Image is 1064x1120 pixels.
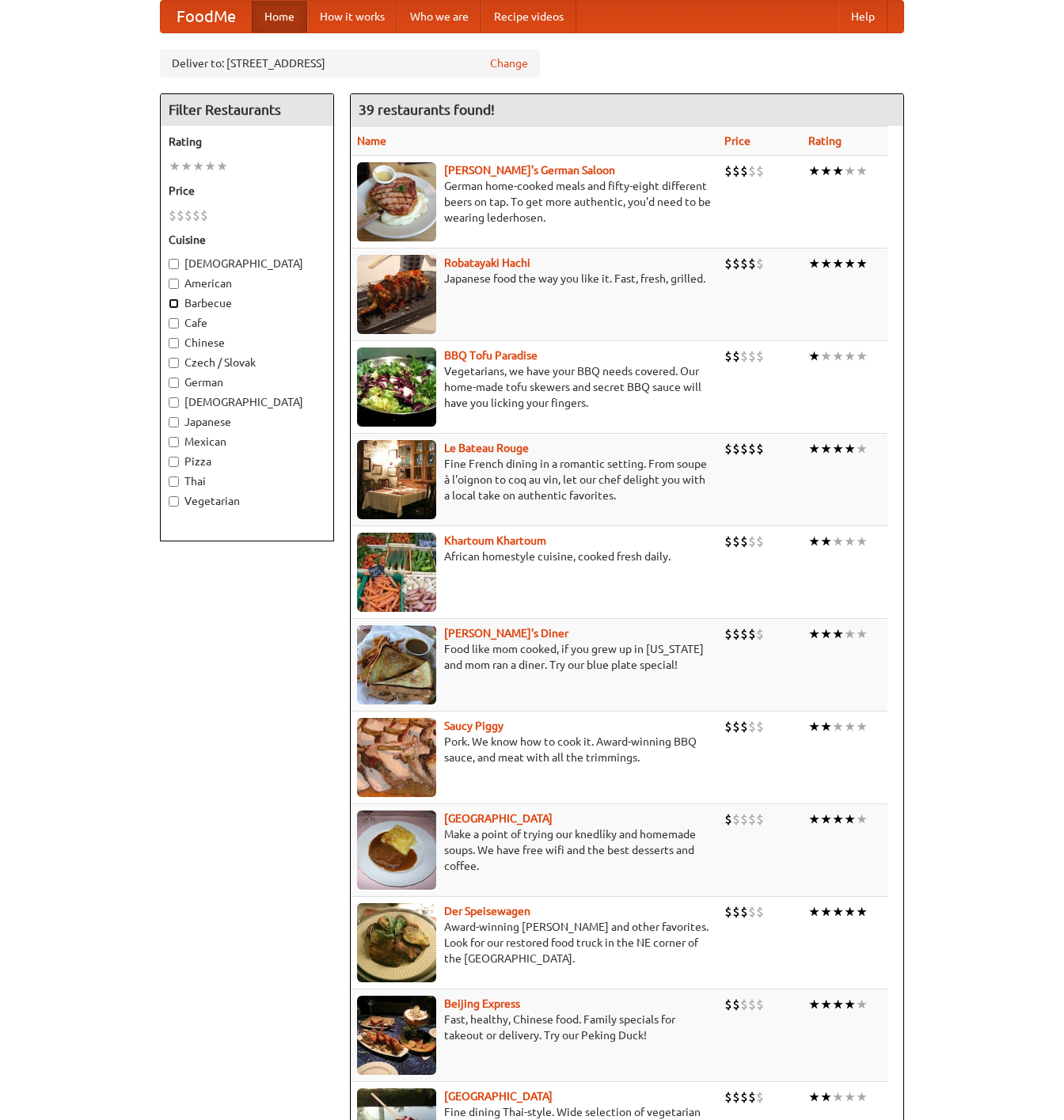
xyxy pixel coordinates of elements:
li: ★ [169,158,180,175]
li: ★ [216,158,228,175]
label: Czech / Slovak [169,355,325,370]
img: tofuparadise.jpg [357,347,436,427]
li: ★ [856,811,868,828]
li: $ [748,996,756,1013]
li: $ [748,718,756,735]
li: $ [756,1088,764,1106]
li: ★ [856,718,868,735]
b: Khartoum Khartoum [444,534,546,547]
li: $ [756,625,764,643]
li: ★ [180,158,192,175]
div: Deliver to: [STREET_ADDRESS] [160,49,540,78]
li: ★ [832,718,844,735]
li: ★ [808,255,820,272]
li: ★ [820,625,832,643]
label: Thai [169,473,325,489]
a: FoodMe [161,1,252,32]
label: Pizza [169,454,325,469]
b: Robatayaki Hachi [444,256,530,269]
p: Award-winning [PERSON_NAME] and other favorites. Look for our restored food truck in the NE corne... [357,919,712,966]
li: $ [756,347,764,365]
input: Vegetarian [169,496,179,507]
li: ★ [820,162,832,180]
li: $ [740,996,748,1013]
p: Food like mom cooked, if you grew up in [US_STATE] and mom ran a diner. Try our blue plate special! [357,641,712,673]
li: ★ [808,811,820,828]
input: Thai [169,476,179,487]
a: Le Bateau Rouge [444,442,529,454]
p: Vegetarians, we have your BBQ needs covered. Our home-made tofu skewers and secret BBQ sauce will... [357,363,712,411]
h4: Filter Restaurants [161,94,333,126]
li: $ [740,255,748,272]
li: $ [756,718,764,735]
li: $ [756,903,764,921]
b: [GEOGRAPHIC_DATA] [444,812,553,825]
li: $ [748,255,756,272]
li: $ [748,811,756,828]
li: $ [724,162,732,180]
li: $ [724,347,732,365]
li: $ [740,811,748,828]
li: ★ [856,255,868,272]
li: $ [732,811,740,828]
li: $ [756,533,764,550]
li: $ [724,255,732,272]
li: ★ [832,533,844,550]
input: American [169,279,179,289]
li: ★ [844,996,856,1013]
ng-pluralize: 39 restaurants found! [359,102,495,117]
a: Beijing Express [444,997,520,1010]
a: BBQ Tofu Paradise [444,349,538,362]
li: $ [732,903,740,921]
li: $ [740,162,748,180]
li: $ [748,347,756,365]
b: Saucy Piggy [444,719,503,732]
a: Help [838,1,887,32]
li: $ [748,625,756,643]
li: $ [184,207,192,224]
li: $ [732,440,740,457]
li: ★ [856,347,868,365]
li: $ [724,533,732,550]
a: Home [252,1,307,32]
li: ★ [832,255,844,272]
li: ★ [204,158,216,175]
li: $ [732,255,740,272]
li: $ [748,903,756,921]
li: ★ [844,347,856,365]
li: $ [748,162,756,180]
label: Barbecue [169,295,325,311]
img: robatayaki.jpg [357,255,436,334]
li: $ [740,440,748,457]
p: German home-cooked meals and fifty-eight different beers on tap. To get more authentic, you'd nee... [357,178,712,226]
li: ★ [844,811,856,828]
li: $ [169,207,177,224]
li: $ [732,1088,740,1106]
input: [DEMOGRAPHIC_DATA] [169,397,179,408]
a: Der Speisewagen [444,905,530,917]
li: $ [732,533,740,550]
li: $ [724,811,732,828]
li: ★ [844,718,856,735]
li: $ [724,903,732,921]
li: ★ [844,1088,856,1106]
input: Pizza [169,457,179,467]
li: ★ [820,811,832,828]
li: ★ [856,440,868,457]
b: [PERSON_NAME]'s Diner [444,627,568,640]
p: Pork. We know how to cook it. Award-winning BBQ sauce, and meat with all the trimmings. [357,734,712,765]
a: [GEOGRAPHIC_DATA] [444,1090,553,1103]
li: ★ [856,625,868,643]
p: Fast, healthy, Chinese food. Family specials for takeout or delivery. Try our Peking Duck! [357,1012,712,1043]
li: $ [732,718,740,735]
li: $ [724,718,732,735]
li: ★ [820,718,832,735]
li: $ [732,625,740,643]
input: Czech / Slovak [169,358,179,368]
img: khartoum.jpg [357,533,436,612]
li: ★ [820,533,832,550]
li: ★ [820,1088,832,1106]
li: ★ [820,255,832,272]
li: $ [724,440,732,457]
